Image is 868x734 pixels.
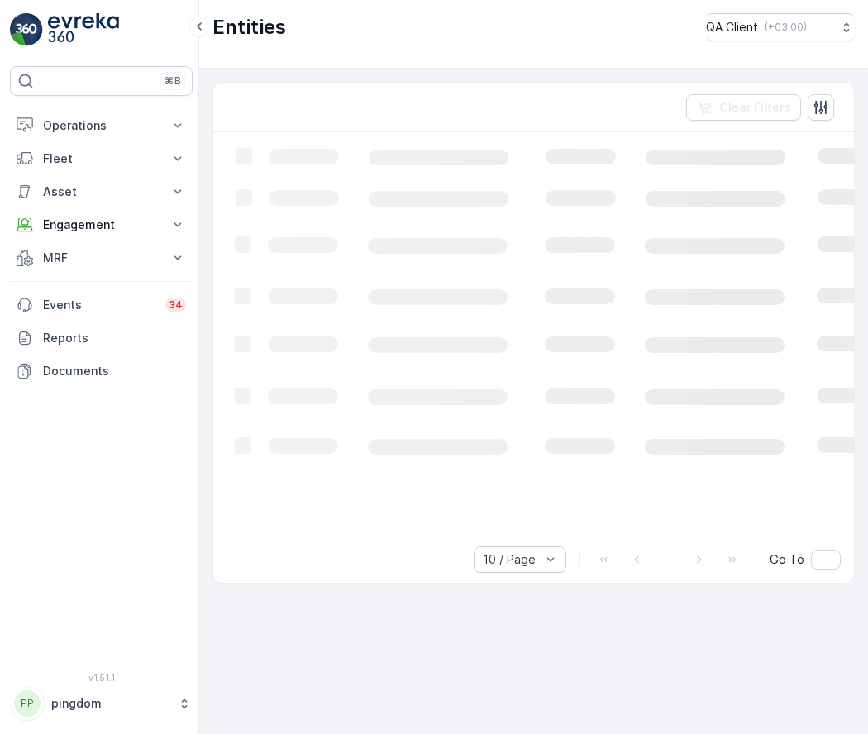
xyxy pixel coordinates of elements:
a: Reports [10,322,193,355]
p: Engagement [43,217,160,233]
p: Clear Filters [719,99,791,116]
span: Go To [770,551,804,568]
img: logo [10,13,43,46]
button: Clear Filters [686,94,801,121]
p: QA Client [706,19,758,36]
p: Reports [43,330,186,346]
a: Events34 [10,288,193,322]
img: logo_light-DOdMpM7g.png [48,13,119,46]
span: v 1.51.1 [10,673,193,683]
a: Documents [10,355,193,388]
button: QA Client(+03:00) [706,13,855,41]
p: Fleet [43,150,160,167]
p: Documents [43,363,186,379]
button: Engagement [10,208,193,241]
button: Asset [10,175,193,208]
button: MRF [10,241,193,274]
button: Operations [10,109,193,142]
p: 34 [169,298,183,312]
p: pingdom [51,695,169,712]
p: Entities [212,14,286,41]
p: Operations [43,117,160,134]
p: ( +03:00 ) [765,21,807,34]
p: MRF [43,250,160,266]
button: PPpingdom [10,686,193,721]
button: Fleet [10,142,193,175]
p: ⌘B [165,74,181,88]
div: PP [14,690,41,717]
p: Events [43,297,155,313]
p: Asset [43,183,160,200]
